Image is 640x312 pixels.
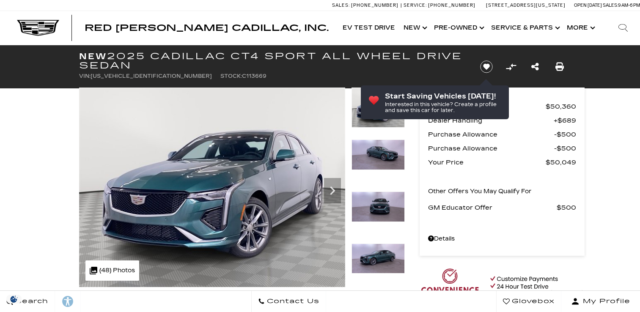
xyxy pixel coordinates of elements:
a: [STREET_ADDRESS][US_STATE] [486,3,566,8]
span: VIN: [79,73,91,79]
span: Glovebox [510,296,555,307]
a: Share this New 2025 Cadillac CT4 Sport All Wheel Drive Sedan [531,61,539,73]
span: Sales: [332,3,350,8]
a: Dealer Handling $689 [428,115,576,126]
span: $500 [554,142,576,154]
a: Your Price $50,049 [428,156,576,168]
span: $500 [554,129,576,140]
span: [PHONE_NUMBER] [351,3,398,8]
button: More [563,11,598,45]
span: $50,360 [546,101,576,112]
img: New 2025 Typhoon Metallic Cadillac Sport image 1 [79,88,345,287]
img: New 2025 Typhoon Metallic Cadillac Sport image 2 [352,140,405,170]
span: [US_VEHICLE_IDENTIFICATION_NUMBER] [91,73,212,79]
span: $689 [554,115,576,126]
a: Service: [PHONE_NUMBER] [401,3,478,8]
a: Sales: [PHONE_NUMBER] [332,3,401,8]
span: Sales: [603,3,618,8]
span: Purchase Allowance [428,142,554,154]
a: Service & Parts [487,11,563,45]
a: New [399,11,430,45]
span: Stock: [220,73,242,79]
a: EV Test Drive [338,11,399,45]
span: MSRP [428,101,546,112]
a: Pre-Owned [430,11,487,45]
span: $50,049 [546,156,576,168]
a: MSRP $50,360 [428,101,576,112]
a: Contact Us [251,291,326,312]
span: Contact Us [265,296,319,307]
a: Details [428,233,576,245]
section: Click to Open Cookie Consent Modal [4,295,24,304]
a: Red [PERSON_NAME] Cadillac, Inc. [85,24,329,32]
span: GM Educator Offer [428,202,557,213]
img: New 2025 Typhoon Metallic Cadillac Sport image 1 [352,88,405,128]
a: Glovebox [496,291,561,312]
img: Opt-Out Icon [4,295,24,304]
div: Next [324,178,341,203]
div: (48) Photos [85,260,139,281]
span: My Profile [580,296,630,307]
span: $500 [557,202,576,213]
img: Cadillac Dark Logo with Cadillac White Text [17,20,59,36]
span: Your Price [428,156,546,168]
span: Open [DATE] [574,3,602,8]
p: Other Offers You May Qualify For [428,186,532,197]
span: Dealer Handling [428,115,554,126]
img: New 2025 Typhoon Metallic Cadillac Sport image 3 [352,192,405,222]
span: C113669 [242,73,266,79]
h1: 2025 Cadillac CT4 Sport All Wheel Drive Sedan [79,52,466,70]
a: Print this New 2025 Cadillac CT4 Sport All Wheel Drive Sedan [555,61,564,73]
span: 9 AM-6 PM [618,3,640,8]
span: Purchase Allowance [428,129,554,140]
button: Save vehicle [477,60,496,74]
span: Service: [404,3,427,8]
a: Purchase Allowance $500 [428,142,576,154]
a: GM Educator Offer $500 [428,202,576,213]
span: [PHONE_NUMBER] [428,3,475,8]
strong: New [79,51,107,61]
a: Purchase Allowance $500 [428,129,576,140]
button: Open user profile menu [561,291,640,312]
span: Red [PERSON_NAME] Cadillac, Inc. [85,23,329,33]
button: Compare Vehicle [505,60,517,73]
img: New 2025 Typhoon Metallic Cadillac Sport image 4 [352,244,405,274]
span: Search [13,296,48,307]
